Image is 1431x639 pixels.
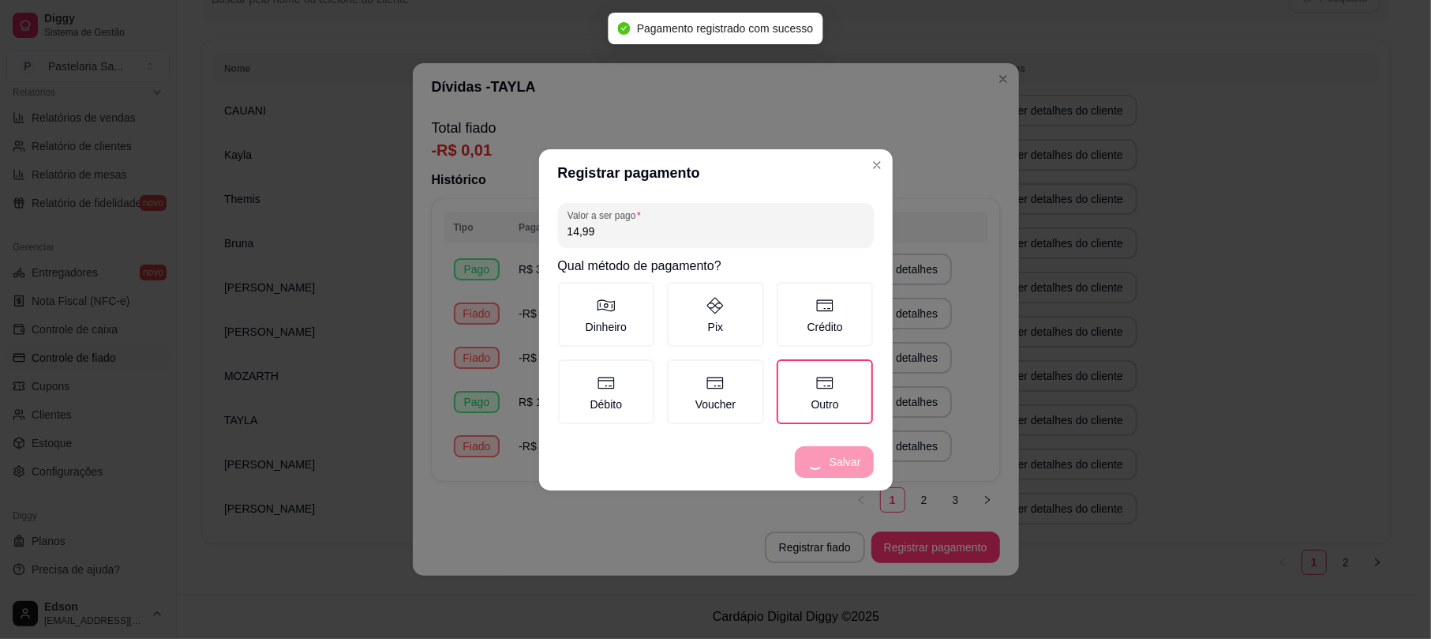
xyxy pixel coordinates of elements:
label: Crédito [777,282,874,347]
label: Outro [777,359,874,424]
label: Valor a ser pago [568,209,646,222]
label: Voucher [667,359,764,424]
button: Close [864,152,890,178]
header: Registrar pagamento [539,149,893,197]
label: Pix [667,282,764,347]
h2: Qual método de pagamento? [558,257,874,276]
span: check-circle [618,22,631,35]
label: Débito [558,359,655,424]
label: Dinheiro [558,282,655,347]
span: Pagamento registrado com sucesso [637,22,813,35]
input: Valor a ser pago [568,224,864,239]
